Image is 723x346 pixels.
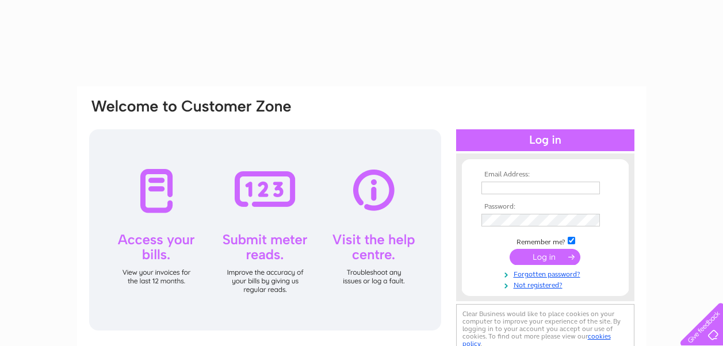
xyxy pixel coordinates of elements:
[481,279,612,290] a: Not registered?
[479,235,612,247] td: Remember me?
[479,171,612,179] th: Email Address:
[481,268,612,279] a: Forgotten password?
[479,203,612,211] th: Password:
[510,249,580,265] input: Submit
